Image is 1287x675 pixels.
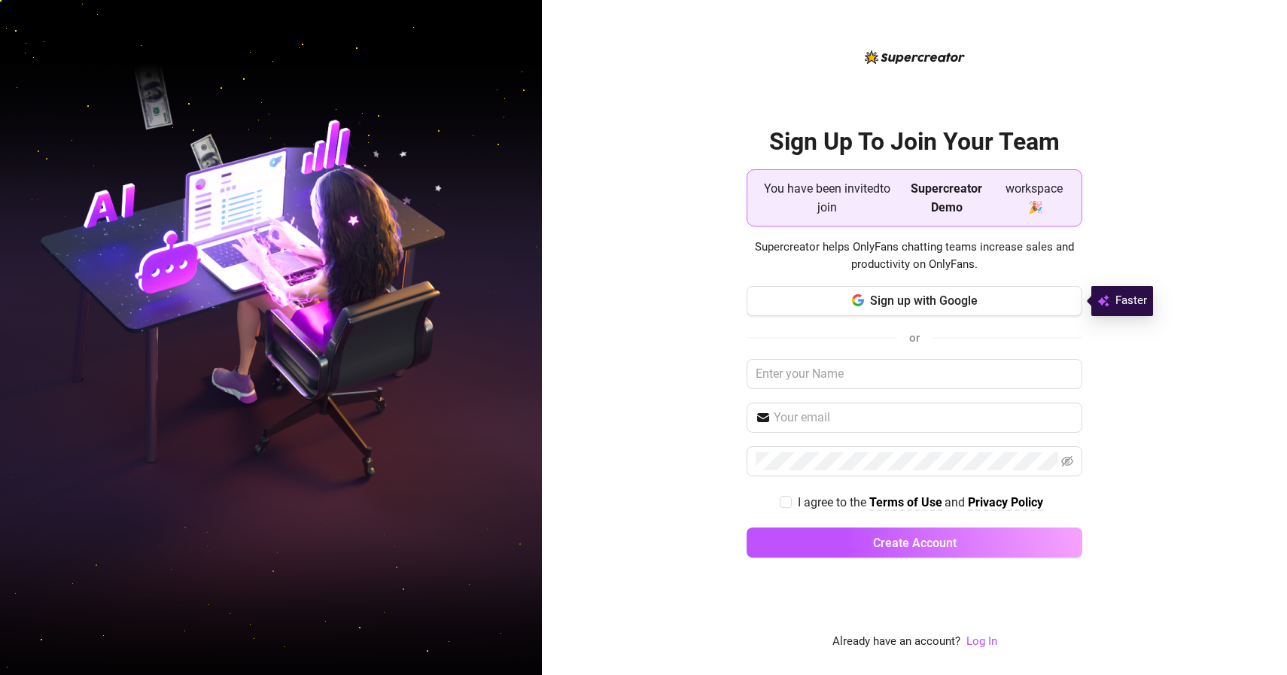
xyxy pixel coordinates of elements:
[968,495,1043,509] strong: Privacy Policy
[1061,455,1073,467] span: eye-invisible
[869,495,942,511] a: Terms of Use
[747,239,1082,274] span: Supercreator helps OnlyFans chatting teams increase sales and productivity on OnlyFans.
[747,528,1082,558] button: Create Account
[747,286,1082,316] button: Sign up with Google
[865,50,965,64] img: logo-BBDzfeDw.svg
[909,331,920,345] span: or
[968,495,1043,511] a: Privacy Policy
[1097,292,1109,310] img: svg%3e
[869,495,942,509] strong: Terms of Use
[832,633,960,651] span: Already have an account?
[747,126,1082,157] h2: Sign Up To Join Your Team
[945,495,968,509] span: and
[911,181,982,214] strong: Supercreator Demo
[759,179,896,217] span: You have been invited to join
[998,179,1069,217] span: workspace 🎉
[966,634,997,648] a: Log In
[873,536,957,550] span: Create Account
[798,495,869,509] span: I agree to the
[747,359,1082,389] input: Enter your Name
[774,409,1073,427] input: Your email
[870,293,978,308] span: Sign up with Google
[966,633,997,651] a: Log In
[1115,292,1147,310] span: Faster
